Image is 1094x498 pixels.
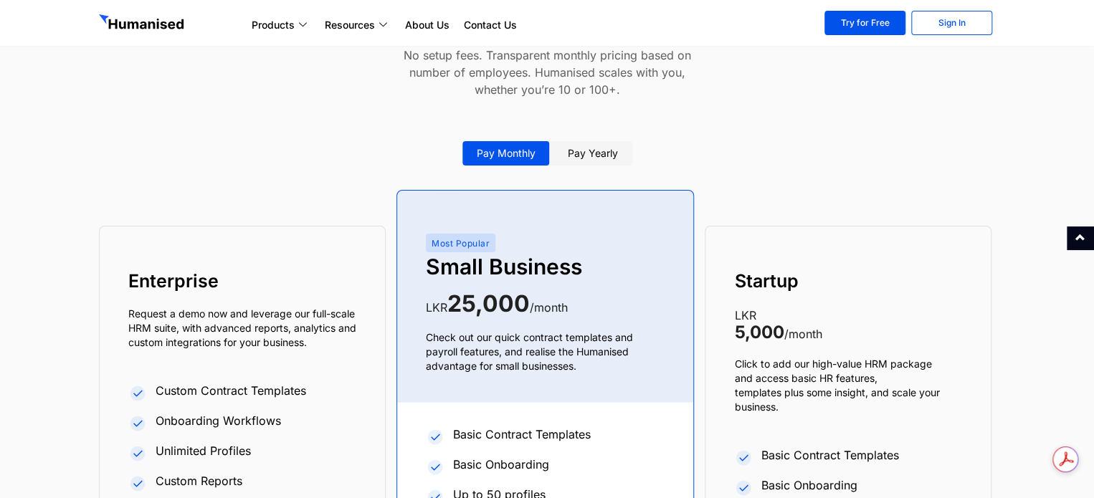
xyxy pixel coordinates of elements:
span: Basic Onboarding [758,477,857,494]
p: LKR /month [734,307,962,343]
span: Most Popular [432,238,490,249]
a: Try for Free [824,11,905,35]
h5: Enterprise [128,269,356,292]
span: Onboarding Workflows [152,412,281,429]
div: LKR /month [426,295,665,316]
strong: 5,000 [734,322,784,343]
a: Sign In [911,11,992,35]
a: Products [244,16,318,34]
h5: Small Business [426,252,665,281]
span: Custom Reports [152,472,242,489]
img: GetHumanised Logo [99,14,186,33]
a: Pay monthly [462,141,550,166]
h5: Startup [734,269,962,292]
span: Basic Onboarding [450,456,549,473]
p: Check out our quick contract templates and payroll features, and realise the Humanised advantage ... [426,330,665,373]
strong: 25,000 [447,289,530,317]
span: Basic Contract Templates [758,446,899,464]
span: Unlimited Profiles [152,442,251,459]
a: Contact Us [457,16,524,34]
a: About Us [398,16,457,34]
p: Request a demo now and leverage our full-scale HRM suite, with advanced reports, analytics and cu... [128,307,356,350]
a: Resources [318,16,398,34]
p: Click to add our high-value HRM package and access basic HR features, templates plus some insight... [734,357,962,414]
p: No setup fees. Transparent monthly pricing based on number of employees. Humanised scales with yo... [400,47,694,98]
span: Custom Contract Templates [152,382,306,399]
a: Pay yearly [553,141,632,166]
span: Basic Contract Templates [450,426,591,443]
